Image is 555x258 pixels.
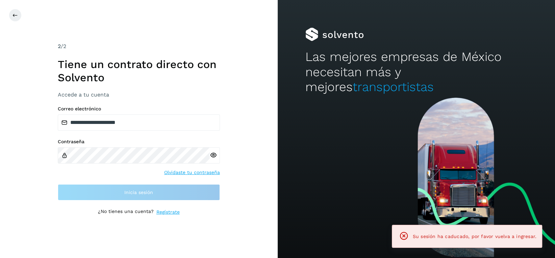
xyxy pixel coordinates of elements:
h1: Tiene un contrato directo con Solvento [58,58,220,84]
a: Regístrate [156,209,180,216]
p: ¿No tienes una cuenta? [98,209,154,216]
h2: Las mejores empresas de México necesitan más y mejores [305,49,527,94]
h3: Accede a tu cuenta [58,91,220,98]
span: Su sesión ha caducado, por favor vuelva a ingresar. [413,234,536,239]
div: /2 [58,42,220,50]
label: Contraseña [58,139,220,145]
span: 2 [58,43,61,49]
span: transportistas [353,80,434,94]
span: Inicia sesión [124,190,153,195]
button: Inicia sesión [58,184,220,200]
label: Correo electrónico [58,106,220,112]
a: Olvidaste tu contraseña [164,169,220,176]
